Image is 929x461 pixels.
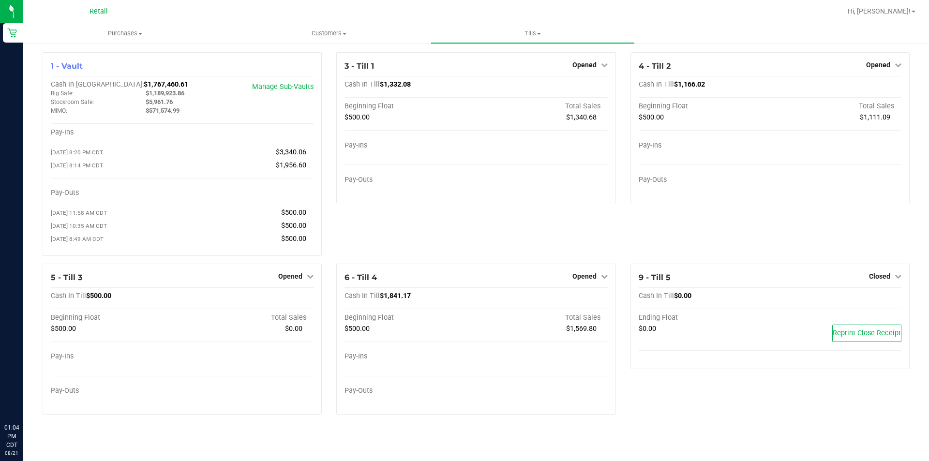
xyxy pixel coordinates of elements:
[146,98,173,105] span: $5,961.76
[51,313,182,322] div: Beginning Float
[51,149,103,156] span: [DATE] 8:20 PM CDT
[4,423,19,449] p: 01:04 PM CDT
[23,29,227,38] span: Purchases
[833,329,901,337] span: Reprint Close Receipt
[345,273,377,282] span: 6 - Till 4
[380,80,411,89] span: $1,332.08
[227,23,431,44] a: Customers
[51,162,103,169] span: [DATE] 8:14 PM CDT
[345,352,476,361] div: Pay-Ins
[51,292,86,300] span: Cash In Till
[869,272,890,280] span: Closed
[860,113,890,121] span: $1,111.09
[281,208,306,217] span: $500.00
[51,223,107,229] span: [DATE] 10:35 AM CDT
[431,23,634,44] a: Tills
[51,325,76,333] span: $500.00
[7,28,17,38] inline-svg: Retail
[345,141,476,150] div: Pay-Ins
[345,313,476,322] div: Beginning Float
[639,113,664,121] span: $500.00
[770,102,901,111] div: Total Sales
[639,80,674,89] span: Cash In Till
[431,29,634,38] span: Tills
[276,148,306,156] span: $3,340.06
[252,83,314,91] a: Manage Sub-Vaults
[51,61,83,71] span: 1 - Vault
[566,325,597,333] span: $1,569.80
[566,113,597,121] span: $1,340.68
[86,292,111,300] span: $500.00
[639,313,770,322] div: Ending Float
[345,176,476,184] div: Pay-Outs
[90,7,108,15] span: Retail
[345,102,476,111] div: Beginning Float
[144,80,188,89] span: $1,767,460.61
[51,236,104,242] span: [DATE] 8:49 AM CDT
[51,273,82,282] span: 5 - Till 3
[51,107,67,114] span: MIMO:
[51,80,144,89] span: Cash In [GEOGRAPHIC_DATA]:
[639,325,656,333] span: $0.00
[832,325,901,342] button: Reprint Close Receipt
[639,141,770,150] div: Pay-Ins
[51,209,107,216] span: [DATE] 11:58 AM CDT
[674,292,691,300] span: $0.00
[10,384,39,413] iframe: Resource center
[848,7,911,15] span: Hi, [PERSON_NAME]!
[51,387,182,395] div: Pay-Outs
[639,61,671,71] span: 4 - Till 2
[572,272,597,280] span: Opened
[345,61,374,71] span: 3 - Till 1
[51,189,182,197] div: Pay-Outs
[23,23,227,44] a: Purchases
[639,292,674,300] span: Cash In Till
[476,102,608,111] div: Total Sales
[572,61,597,69] span: Opened
[146,89,184,97] span: $1,189,923.86
[281,235,306,243] span: $500.00
[285,325,302,333] span: $0.00
[345,292,380,300] span: Cash In Till
[182,313,314,322] div: Total Sales
[278,272,302,280] span: Opened
[345,80,380,89] span: Cash In Till
[866,61,890,69] span: Opened
[51,99,94,105] span: Stockroom Safe:
[29,382,40,394] iframe: Resource center unread badge
[639,102,770,111] div: Beginning Float
[345,113,370,121] span: $500.00
[146,107,180,114] span: $571,574.99
[345,387,476,395] div: Pay-Outs
[51,128,182,137] div: Pay-Ins
[345,325,370,333] span: $500.00
[51,352,182,361] div: Pay-Ins
[639,176,770,184] div: Pay-Outs
[4,449,19,457] p: 08/21
[476,313,608,322] div: Total Sales
[674,80,705,89] span: $1,166.02
[380,292,411,300] span: $1,841.17
[51,90,74,97] span: Big Safe:
[639,273,671,282] span: 9 - Till 5
[281,222,306,230] span: $500.00
[276,161,306,169] span: $1,956.60
[227,29,430,38] span: Customers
